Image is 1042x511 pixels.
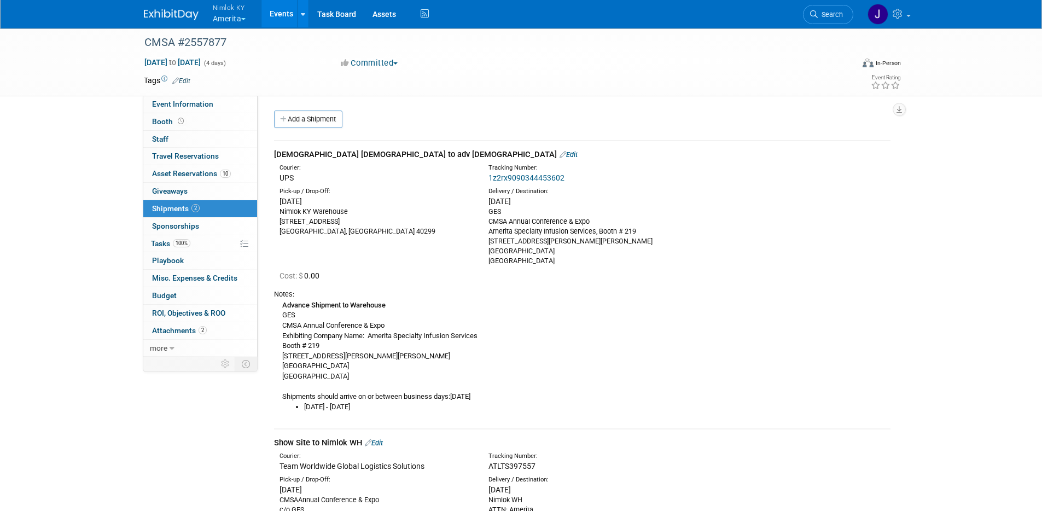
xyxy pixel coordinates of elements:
span: Search [818,10,843,19]
div: Pick-up / Drop-Off: [280,475,472,484]
a: Edit [172,77,190,85]
span: Event Information [152,100,213,108]
div: GES CMSA Annual Conference & Expo Exhibiting Company Name: Amerita Specialty Infusion Services Bo... [274,299,890,413]
b: Advance Shipment to Warehouse [282,301,386,309]
div: In-Person [875,59,901,67]
span: 2 [191,204,200,212]
a: ROI, Objectives & ROO [143,305,257,322]
a: Event Information [143,96,257,113]
a: Tasks100% [143,235,257,252]
span: 10 [220,170,231,178]
span: more [150,344,167,352]
div: Nimlok KY Warehouse [STREET_ADDRESS] [GEOGRAPHIC_DATA], [GEOGRAPHIC_DATA] 40299 [280,207,472,236]
a: 1z2rx9090344453602 [488,173,564,182]
div: Event Format [789,57,901,73]
span: Staff [152,135,168,143]
div: [DEMOGRAPHIC_DATA] [DEMOGRAPHIC_DATA] to adv [DEMOGRAPHIC_DATA] [274,149,890,160]
img: Format-Inperson.png [863,59,874,67]
span: Giveaways [152,187,188,195]
span: Travel Reservations [152,152,219,160]
a: Budget [143,287,257,304]
a: Staff [143,131,257,148]
span: Shipments [152,204,200,213]
a: Misc. Expenses & Credits [143,270,257,287]
span: (4 days) [203,60,226,67]
li: [DATE] - [DATE] [304,402,890,413]
span: ATLTS397557 [488,462,535,471]
div: UPS [280,172,472,183]
span: Nimlok KY [213,2,246,13]
div: Tracking Number: [488,452,734,461]
td: Personalize Event Tab Strip [216,357,235,371]
a: Edit [365,439,383,447]
span: Misc. Expenses & Credits [152,274,237,282]
div: [DATE] [488,484,681,495]
span: Booth [152,117,186,126]
a: Playbook [143,252,257,269]
td: Tags [144,75,190,86]
div: [DATE] [488,196,681,207]
a: Giveaways [143,183,257,200]
div: Delivery / Destination: [488,187,681,196]
span: 0.00 [280,271,324,280]
a: Booth [143,113,257,130]
img: Jamie Dunn [868,4,888,25]
td: Toggle Event Tabs [235,357,257,371]
span: 2 [199,326,207,334]
a: Add a Shipment [274,111,342,128]
div: Notes: [274,289,890,299]
div: Team Worldwide Global Logistics Solutions [280,461,472,472]
span: [DATE] [DATE] [144,57,201,67]
a: more [143,340,257,357]
div: [DATE] [280,196,472,207]
div: Courier: [280,452,472,461]
div: GES CMSA Annual Conference & Expo Amerita Specialty Infusion Services, Booth # 219 [STREET_ADDRES... [488,207,681,266]
div: Event Rating [871,75,900,80]
span: Tasks [151,239,190,248]
a: Asset Reservations10 [143,165,257,182]
a: Edit [560,150,578,159]
div: Pick-up / Drop-Off: [280,187,472,196]
span: Attachments [152,326,207,335]
img: ExhibitDay [144,9,199,20]
span: Asset Reservations [152,169,231,178]
a: Shipments2 [143,200,257,217]
div: CMSA #2557877 [141,33,837,53]
span: Cost: $ [280,271,304,280]
div: Delivery / Destination: [488,475,681,484]
div: Show Site to Nimlok WH [274,437,890,449]
span: Sponsorships [152,222,199,230]
span: ROI, Objectives & ROO [152,309,225,317]
a: Attachments2 [143,322,257,339]
button: Committed [337,57,402,69]
a: Search [803,5,853,24]
div: Courier: [280,164,472,172]
span: to [167,58,178,67]
div: Tracking Number: [488,164,734,172]
div: [DATE] [280,484,472,495]
span: Playbook [152,256,184,265]
a: Sponsorships [143,218,257,235]
a: Travel Reservations [143,148,257,165]
span: Booth not reserved yet [176,117,186,125]
span: 100% [173,239,190,247]
span: Budget [152,291,177,300]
